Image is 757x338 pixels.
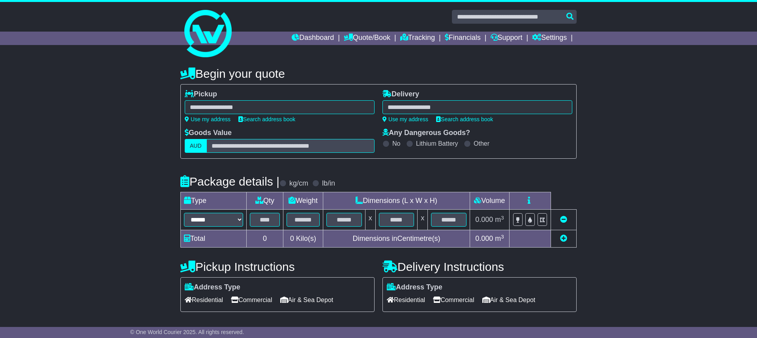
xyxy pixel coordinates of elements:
a: Support [491,32,523,45]
label: Other [474,140,489,147]
label: kg/cm [289,179,308,188]
label: Delivery [382,90,419,99]
a: Remove this item [560,216,567,223]
span: Commercial [231,294,272,306]
span: Residential [387,294,425,306]
a: Financials [445,32,481,45]
td: 0 [247,230,283,248]
td: Dimensions (L x W x H) [323,192,470,210]
h4: Pickup Instructions [180,260,375,273]
label: Any Dangerous Goods? [382,129,470,137]
a: Search address book [436,116,493,122]
h4: Delivery Instructions [382,260,577,273]
label: Lithium Battery [416,140,458,147]
span: 0.000 [475,235,493,242]
span: 0.000 [475,216,493,223]
td: Weight [283,192,323,210]
td: x [365,210,375,230]
span: m [495,235,504,242]
td: Total [181,230,247,248]
span: Commercial [433,294,474,306]
a: Quote/Book [344,32,390,45]
a: Use my address [185,116,230,122]
td: x [418,210,428,230]
label: Address Type [185,283,240,292]
td: Volume [470,192,509,210]
sup: 3 [501,234,504,240]
label: Goods Value [185,129,232,137]
a: Dashboard [292,32,334,45]
a: Search address book [238,116,295,122]
label: AUD [185,139,207,153]
td: Kilo(s) [283,230,323,248]
td: Type [181,192,247,210]
span: © One World Courier 2025. All rights reserved. [130,329,244,335]
span: m [495,216,504,223]
span: Air & Sea Depot [280,294,334,306]
sup: 3 [501,215,504,221]
a: Add new item [560,235,567,242]
a: Tracking [400,32,435,45]
label: No [392,140,400,147]
span: Air & Sea Depot [482,294,536,306]
span: Residential [185,294,223,306]
span: 0 [290,235,294,242]
td: Dimensions in Centimetre(s) [323,230,470,248]
label: Pickup [185,90,217,99]
h4: Package details | [180,175,279,188]
h4: Begin your quote [180,67,577,80]
a: Use my address [382,116,428,122]
td: Qty [247,192,283,210]
label: Address Type [387,283,442,292]
label: lb/in [322,179,335,188]
a: Settings [532,32,567,45]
